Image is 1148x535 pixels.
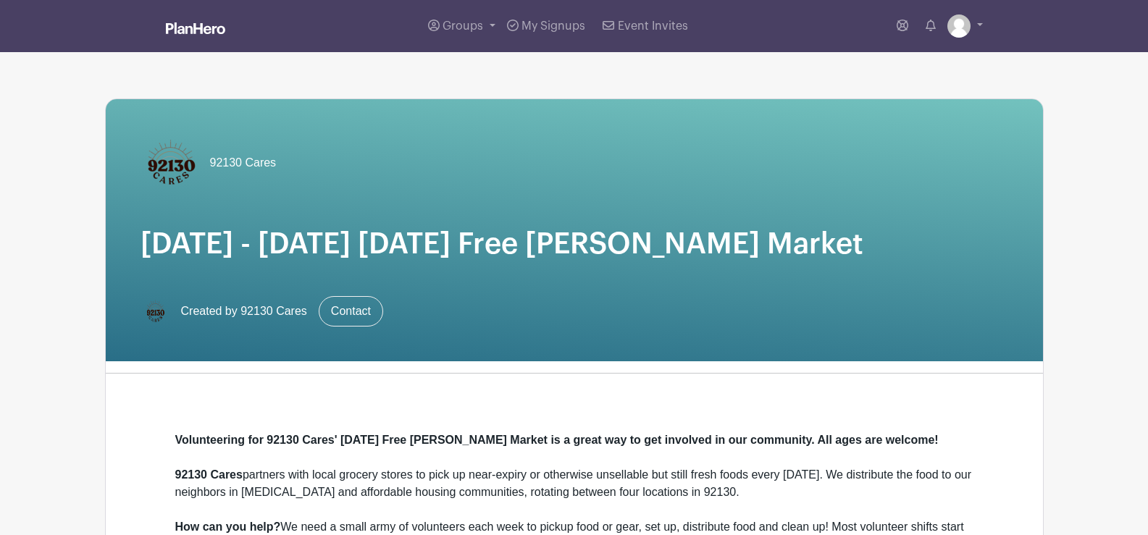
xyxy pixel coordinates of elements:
[166,22,225,34] img: logo_white-6c42ec7e38ccf1d336a20a19083b03d10ae64f83f12c07503d8b9e83406b4c7d.svg
[175,468,243,481] strong: 92130 Cares
[141,227,1008,261] h1: [DATE] - [DATE] [DATE] Free [PERSON_NAME] Market
[175,466,973,501] div: partners with local grocery stores to pick up near-expiry or otherwise unsellable but still fresh...
[443,20,483,32] span: Groups
[521,20,585,32] span: My Signups
[319,296,383,327] a: Contact
[175,434,939,446] strong: Volunteering for 92130 Cares' [DATE] Free [PERSON_NAME] Market is a great way to get involved in ...
[175,521,281,533] strong: How can you help?
[141,134,198,192] img: 92130Cares_Logo_(1).png
[947,14,971,38] img: default-ce2991bfa6775e67f084385cd625a349d9dcbb7a52a09fb2fda1e96e2d18dcdb.png
[618,20,688,32] span: Event Invites
[210,154,277,172] span: 92130 Cares
[141,297,169,326] img: Untitled-Artwork%20(4).png
[181,303,307,320] span: Created by 92130 Cares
